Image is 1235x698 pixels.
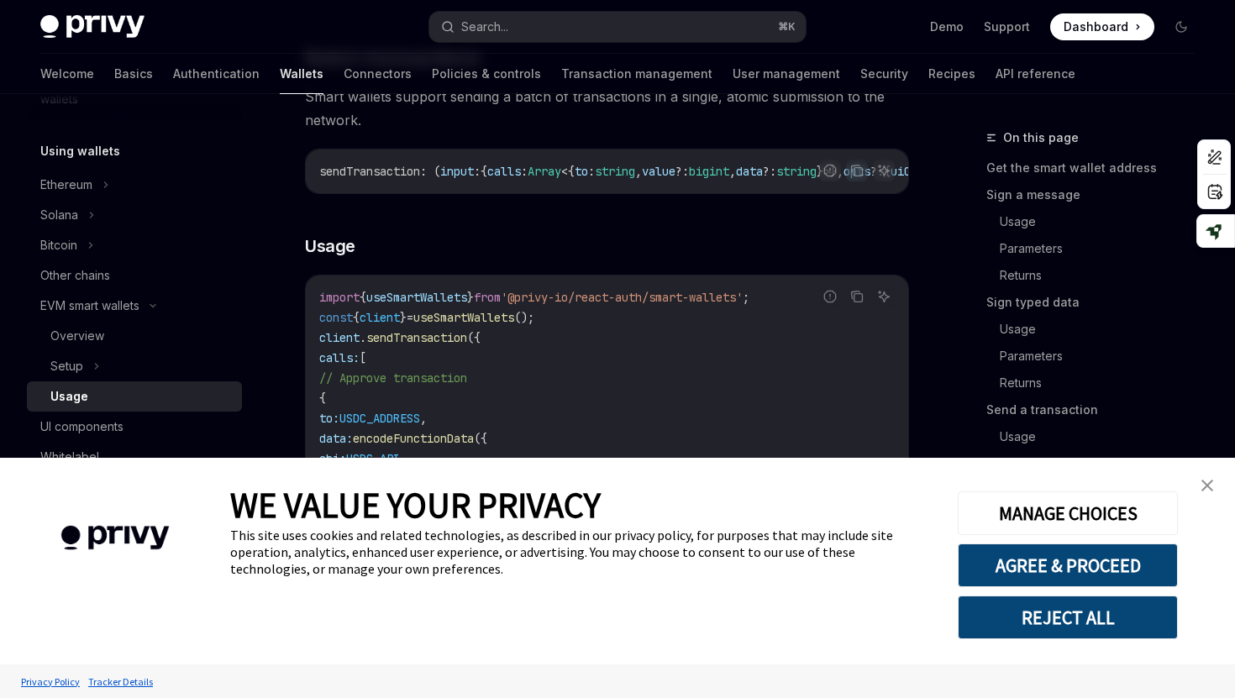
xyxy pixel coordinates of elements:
[360,350,366,365] span: [
[50,386,88,407] div: Usage
[467,290,474,305] span: }
[986,155,1208,181] a: Get the smart wallet address
[353,310,360,325] span: {
[1064,18,1128,35] span: Dashboard
[27,381,242,412] a: Usage
[635,164,642,179] span: ,
[366,330,467,345] span: sendTransaction
[230,527,933,577] div: This site uses cookies and related technologies, as described in our privacy policy, for purposes...
[528,164,561,179] span: Array
[420,411,427,426] span: ,
[319,350,360,365] span: calls:
[588,164,595,179] span: :
[413,310,514,325] span: useSmartWallets
[319,310,353,325] span: const
[319,290,360,305] span: import
[984,18,1030,35] a: Support
[819,160,841,181] button: Report incorrect code
[474,290,501,305] span: from
[1050,13,1154,40] a: Dashboard
[1000,423,1208,450] a: Usage
[40,447,99,467] div: Whitelabel
[40,15,145,39] img: dark logo
[689,164,729,179] span: bigint
[319,330,360,345] span: client
[429,12,805,42] button: Search...⌘K
[846,160,868,181] button: Copy the contents from the code block
[40,205,78,225] div: Solana
[50,356,83,376] div: Setup
[1000,343,1208,370] a: Parameters
[817,164,843,179] span: }>},
[561,54,712,94] a: Transaction management
[305,85,909,132] span: Smart wallets support sending a batch of transactions in a single, atomic submission to the network.
[40,54,94,94] a: Welcome
[420,164,440,179] span: : (
[1000,316,1208,343] a: Usage
[733,54,840,94] a: User management
[561,164,575,179] span: <{
[986,181,1208,208] a: Sign a message
[575,164,588,179] span: to
[1168,13,1195,40] button: Toggle dark mode
[675,164,689,179] span: ?:
[319,164,420,179] span: sendTransaction
[17,667,84,696] a: Privacy Policy
[27,260,242,291] a: Other chains
[474,431,487,446] span: ({
[846,286,868,307] button: Copy the contents from the code block
[474,164,481,179] span: :
[305,234,355,258] span: Usage
[230,483,601,527] span: WE VALUE YOUR PRIVACY
[467,330,481,345] span: ({
[280,54,323,94] a: Wallets
[487,164,521,179] span: calls
[873,160,895,181] button: Ask AI
[1201,480,1213,491] img: close banner
[729,164,736,179] span: ,
[819,286,841,307] button: Report incorrect code
[440,164,474,179] span: input
[930,18,964,35] a: Demo
[873,286,895,307] button: Ask AI
[319,451,346,466] span: abi:
[1000,450,1208,477] a: Parameters
[319,411,339,426] span: to:
[319,431,353,446] span: data:
[986,289,1208,316] a: Sign typed data
[958,543,1178,587] button: AGREE & PROCEED
[860,54,908,94] a: Security
[843,164,870,179] span: opts
[346,451,400,466] span: USDC_ABI
[514,310,534,325] span: ();
[521,164,528,179] span: :
[400,310,407,325] span: }
[27,321,242,351] a: Overview
[400,451,407,466] span: ,
[27,412,242,442] a: UI components
[50,326,104,346] div: Overview
[595,164,635,179] span: string
[344,54,412,94] a: Connectors
[461,17,508,37] div: Search...
[40,175,92,195] div: Ethereum
[84,667,157,696] a: Tracker Details
[928,54,975,94] a: Recipes
[360,310,400,325] span: client
[996,54,1075,94] a: API reference
[1000,370,1208,396] a: Returns
[114,54,153,94] a: Basics
[958,596,1178,639] button: REJECT ALL
[1000,208,1208,235] a: Usage
[40,235,77,255] div: Bitcoin
[40,296,139,316] div: EVM smart wallets
[40,141,120,161] h5: Using wallets
[870,164,884,179] span: ?:
[353,431,474,446] span: encodeFunctionData
[25,501,205,575] img: company logo
[501,290,743,305] span: '@privy-io/react-auth/smart-wallets'
[778,20,796,34] span: ⌘ K
[1000,262,1208,289] a: Returns
[173,54,260,94] a: Authentication
[763,164,776,179] span: ?:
